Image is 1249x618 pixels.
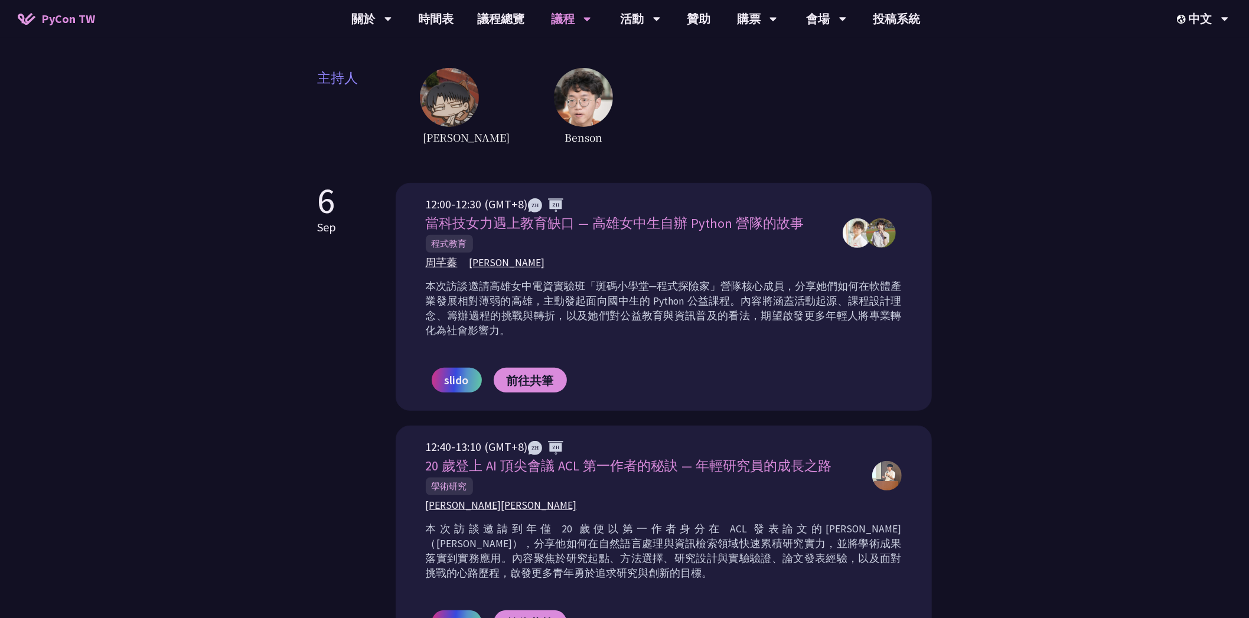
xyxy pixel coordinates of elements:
[426,195,831,213] div: 12:00-12:30 (GMT+8)
[426,478,473,495] span: 學術研究
[426,457,832,474] span: 20 歲登上 AI 頂尖會議 ACL 第一作者的秘訣 — 年輕研究員的成長之路
[318,183,337,218] p: 6
[318,68,420,148] span: 主持人
[420,127,513,148] span: [PERSON_NAME]
[843,218,872,248] img: 周芊蓁,郭昱
[6,4,107,34] a: PyCon TW
[426,235,473,253] span: 程式教育
[1177,15,1189,24] img: Locale Icon
[469,256,545,270] span: [PERSON_NAME]
[432,368,482,393] a: slido
[528,198,563,212] img: ZHZH.38617ef.svg
[318,218,337,236] p: Sep
[866,218,896,248] img: 周芊蓁,郭昱
[426,522,902,581] p: 本次訪談邀請到年僅 20 歲便以第一作者身分在 ACL 發表論文的[PERSON_NAME]（[PERSON_NAME]），分享他如何在自然語言處理與資訊檢索領域快速累積研究實力，並將學術成果落...
[554,127,613,148] span: Benson
[494,368,567,393] a: 前往共筆
[426,279,902,338] p: 本次訪談邀請高雄女中電資實驗班「斑碼小學堂─程式探險家」營隊核心成員，分享她們如何在軟體產業發展相對薄弱的高雄，主動發起面向國中生的 Python 公益課程。內容將涵蓋活動起源、課程設計理念、籌...
[445,371,469,389] span: slido
[420,68,479,127] img: host1.6ba46fc.jpg
[507,373,554,388] span: 前往共筆
[426,498,577,513] span: [PERSON_NAME][PERSON_NAME]
[426,215,804,231] span: 當科技女力遇上教育缺口 — 高雄女中生自辦 Python 營隊的故事
[872,461,902,491] img: 許新翎 Justin Hsu
[426,256,458,270] span: 周芊蓁
[426,438,860,456] div: 12:40-13:10 (GMT+8)
[528,441,563,455] img: ZHZH.38617ef.svg
[41,10,95,28] span: PyCon TW
[554,68,613,127] img: host2.62516ee.jpg
[18,13,35,25] img: Home icon of PyCon TW 2025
